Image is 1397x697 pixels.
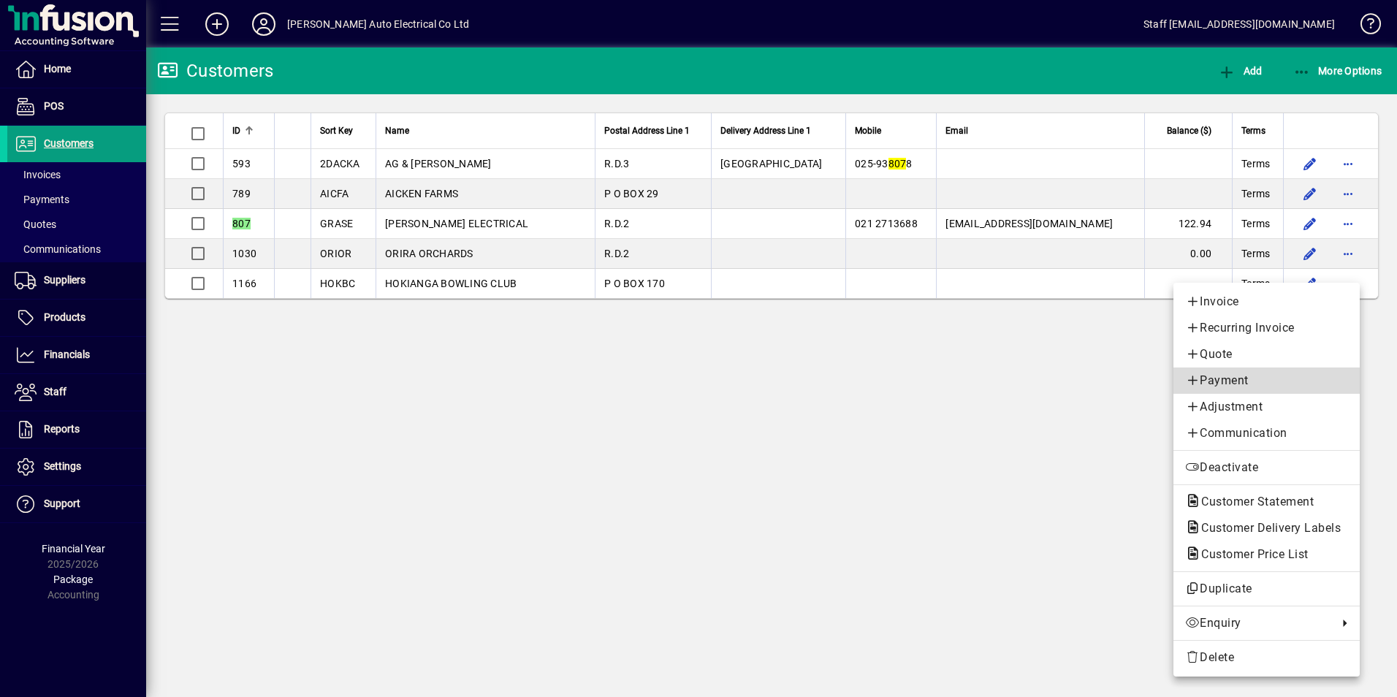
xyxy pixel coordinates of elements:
[1185,547,1316,561] span: Customer Price List
[1173,454,1360,481] button: Deactivate customer
[1185,398,1348,416] span: Adjustment
[1185,614,1331,632] span: Enquiry
[1185,580,1348,598] span: Duplicate
[1185,424,1348,442] span: Communication
[1185,346,1348,363] span: Quote
[1185,459,1348,476] span: Deactivate
[1185,293,1348,311] span: Invoice
[1185,521,1348,535] span: Customer Delivery Labels
[1185,495,1321,509] span: Customer Statement
[1185,372,1348,389] span: Payment
[1185,319,1348,337] span: Recurring Invoice
[1185,649,1348,666] span: Delete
